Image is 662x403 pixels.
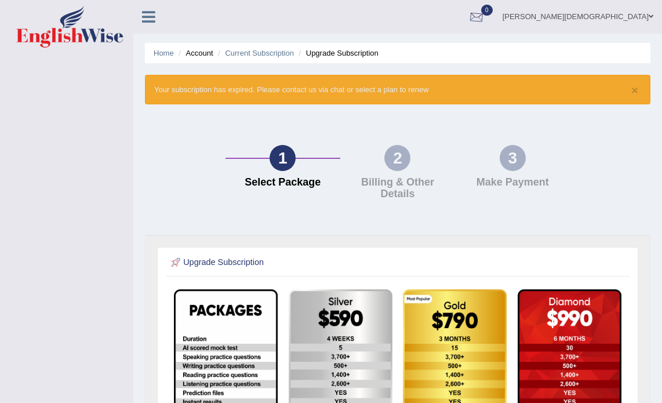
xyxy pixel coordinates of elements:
[270,145,296,171] div: 1
[154,49,174,57] a: Home
[296,48,379,59] li: Upgrade Subscription
[145,75,650,104] div: Your subscription has expired. Please contact us via chat or select a plan to renew
[461,177,564,188] h4: Make Payment
[169,255,453,270] h2: Upgrade Subscription
[346,177,449,200] h4: Billing & Other Details
[231,177,334,188] h4: Select Package
[631,84,638,96] button: ×
[176,48,213,59] li: Account
[384,145,410,171] div: 2
[225,49,294,57] a: Current Subscription
[481,5,493,16] span: 0
[500,145,526,171] div: 3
